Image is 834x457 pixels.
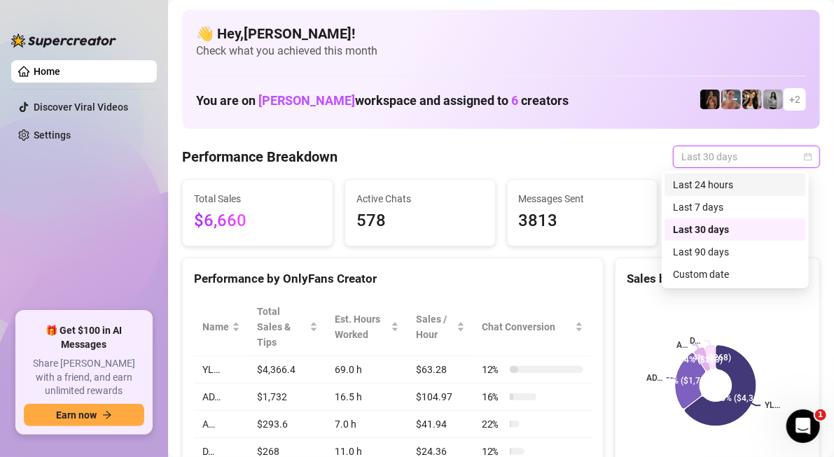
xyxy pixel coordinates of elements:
text: A… [676,340,688,350]
div: Custom date [673,267,798,282]
span: Last 30 days [681,146,812,167]
img: D [700,90,720,109]
td: 7.0 h [326,411,408,438]
span: calendar [804,153,812,161]
div: Last 30 days [673,222,798,237]
h4: Performance Breakdown [182,147,338,167]
span: Name [202,319,229,335]
td: $293.6 [249,411,326,438]
text: YL… [765,401,781,411]
td: $1,732 [249,384,326,411]
span: Messages Sent [519,191,646,206]
div: Last 7 days [665,196,806,218]
text: D… [690,337,700,346]
div: Last 90 days [665,241,806,263]
span: 🎁 Get $100 in AI Messages [24,324,144,351]
td: $4,366.4 [249,356,326,384]
span: Earn now [56,409,97,421]
span: Sales / Hour [416,311,454,342]
td: YL… [194,356,249,384]
span: Total Sales & Tips [257,304,307,350]
span: 22 % [482,416,504,432]
h4: 👋 Hey, [PERSON_NAME] ! [196,24,806,43]
iframe: Intercom live chat [786,409,820,443]
span: 578 [356,208,484,234]
th: Name [194,298,249,356]
span: Chat Conversion [482,319,572,335]
span: Total Sales [194,191,321,206]
a: Settings [34,129,71,141]
td: $63.28 [408,356,473,384]
span: Active Chats [356,191,484,206]
td: A… [194,411,249,438]
td: $41.94 [408,411,473,438]
span: [PERSON_NAME] [258,93,355,108]
span: Share [PERSON_NAME] with a friend, and earn unlimited rewards [24,357,144,398]
img: logo-BBDzfeDw.svg [11,34,116,48]
span: Check what you achieved this month [196,43,806,59]
span: $6,660 [194,208,321,234]
img: YL [721,90,741,109]
div: Last 24 hours [673,177,798,192]
th: Total Sales & Tips [249,298,326,356]
th: Chat Conversion [473,298,592,356]
div: Sales by OnlyFans Creator [627,269,808,288]
text: AD… [646,374,662,384]
span: 3813 [519,208,646,234]
div: Performance by OnlyFans Creator [194,269,592,288]
div: Last 30 days [665,218,806,241]
button: Earn nowarrow-right [24,404,144,426]
span: arrow-right [102,410,112,420]
td: AD… [194,384,249,411]
th: Sales / Hour [408,298,473,356]
span: + 2 [789,92,800,107]
a: Discover Viral Videos [34,101,128,113]
a: Home [34,66,60,77]
span: 6 [511,93,518,108]
div: Last 7 days [673,199,798,215]
div: Last 24 hours [665,174,806,196]
span: 12 % [482,362,504,377]
img: A [763,90,783,109]
span: 1 [815,409,826,421]
td: 16.5 h [326,384,408,411]
span: 16 % [482,389,504,405]
td: 69.0 h [326,356,408,384]
div: Last 90 days [673,244,798,260]
div: Est. Hours Worked [335,311,389,342]
h1: You are on workspace and assigned to creators [196,93,569,108]
div: Custom date [665,263,806,286]
td: $104.97 [408,384,473,411]
img: AD [742,90,762,109]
